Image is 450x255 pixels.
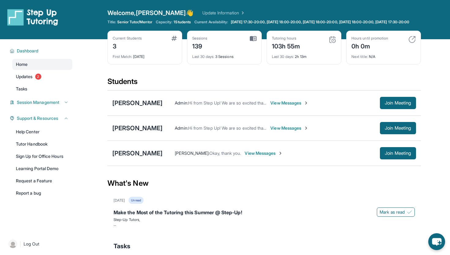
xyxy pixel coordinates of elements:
[385,101,411,105] span: Join Meeting
[175,125,188,131] span: Admin :
[239,10,245,16] img: Chevron Right
[192,51,257,59] div: 3 Sessions
[272,41,300,51] div: 103h 55m
[114,198,125,203] div: [DATE]
[272,36,300,41] div: Tutoring hours
[112,149,163,158] div: [PERSON_NAME]
[114,242,130,250] span: Tasks
[174,20,191,25] span: 1 Students
[245,150,283,156] span: View Messages
[24,241,39,247] span: Log Out
[377,207,415,217] button: Mark as read
[12,175,72,186] a: Request a Feature
[16,86,27,92] span: Tasks
[380,209,405,215] span: Mark as read
[202,10,245,16] a: Update Information
[351,36,388,41] div: Hours until promotion
[107,170,421,197] div: What's New
[380,97,416,109] button: Join Meeting
[129,197,143,204] div: Unread
[117,20,152,25] span: Senior Tutor/Mentor
[9,240,17,248] img: user-img
[270,125,309,131] span: View Messages
[114,209,415,217] div: Make the Most of the Tutoring this Summer @ Step-Up!
[107,9,194,17] span: Welcome, [PERSON_NAME] 👋
[304,126,309,131] img: Chevron-Right
[107,20,116,25] span: Title:
[304,101,309,105] img: Chevron-Right
[194,20,228,25] span: Current Availability:
[250,36,257,41] img: card
[351,54,368,59] span: Next title :
[351,51,416,59] div: N/A
[12,71,72,82] a: Updates2
[35,74,41,80] span: 2
[12,188,72,199] a: Report a bug
[385,151,411,155] span: Join Meeting
[17,99,59,105] span: Session Management
[17,48,39,54] span: Dashboard
[192,41,208,51] div: 139
[7,9,58,26] img: logo
[175,150,209,156] span: [PERSON_NAME] :
[113,41,142,51] div: 3
[113,54,132,59] span: First Match :
[192,54,214,59] span: Last 30 days :
[12,139,72,150] a: Tutor Handbook
[171,36,177,41] img: card
[329,36,336,43] img: card
[192,36,208,41] div: Sessions
[385,126,411,130] span: Join Meeting
[14,115,69,121] button: Support & Resources
[14,99,69,105] button: Session Management
[113,36,142,41] div: Current Students
[156,20,173,25] span: Capacity:
[112,124,163,132] div: [PERSON_NAME]
[209,150,241,156] span: Okay, thank you.
[14,48,69,54] button: Dashboard
[16,74,33,80] span: Updates
[278,151,283,156] img: Chevron-Right
[6,237,72,251] a: |Log Out
[272,54,294,59] span: Last 30 days :
[113,51,177,59] div: [DATE]
[112,99,163,107] div: [PERSON_NAME]
[107,77,421,90] div: Students
[231,20,410,25] span: [DATE] 17:30-20:00, [DATE] 18:00-20:00, [DATE] 18:00-20:00, [DATE] 18:00-20:00, [DATE] 17:30-20:00
[230,20,411,25] a: [DATE] 17:30-20:00, [DATE] 18:00-20:00, [DATE] 18:00-20:00, [DATE] 18:00-20:00, [DATE] 17:30-20:00
[407,210,412,215] img: Mark as read
[272,51,336,59] div: 2h 13m
[428,233,445,250] button: chat-button
[114,217,415,222] p: Step-Up Tutors,
[12,151,72,162] a: Sign Up for Office Hours
[270,100,309,106] span: View Messages
[408,36,416,43] img: card
[380,147,416,159] button: Join Meeting
[16,61,28,67] span: Home
[12,126,72,137] a: Help Center
[380,122,416,134] button: Join Meeting
[12,163,72,174] a: Learning Portal Demo
[17,115,58,121] span: Support & Resources
[12,83,72,94] a: Tasks
[12,59,72,70] a: Home
[20,240,21,248] span: |
[175,100,188,105] span: Admin :
[351,41,388,51] div: 0h 0m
